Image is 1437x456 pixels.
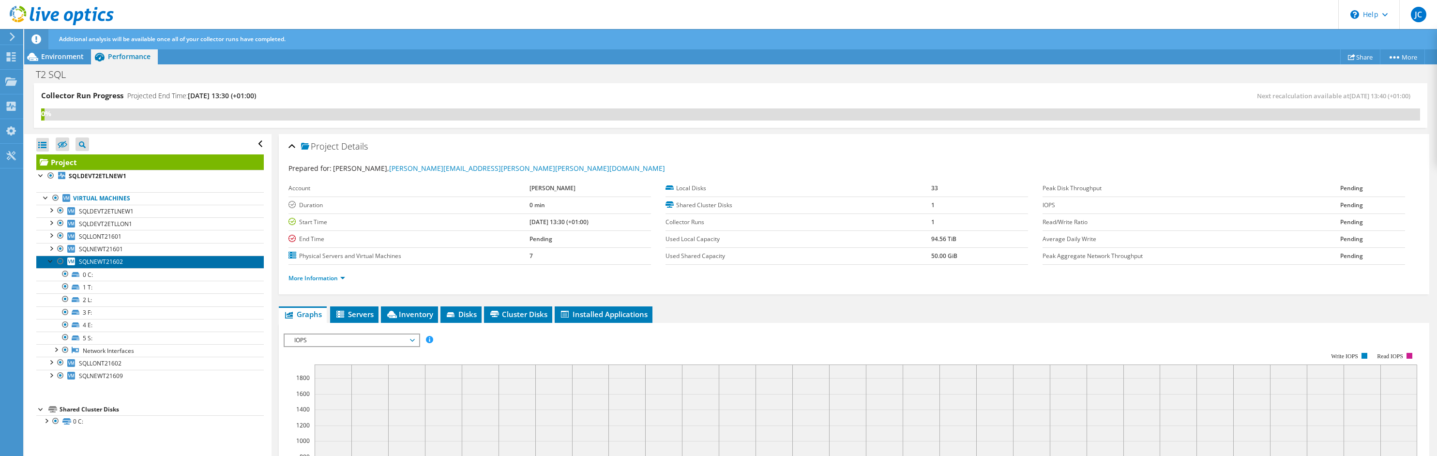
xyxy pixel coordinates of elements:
span: JC [1411,7,1426,22]
a: Share [1340,49,1380,64]
a: 0 C: [36,415,264,428]
span: SQLNEWT21609 [79,372,123,380]
span: Servers [335,309,374,319]
text: 1200 [296,421,310,429]
b: [PERSON_NAME] [529,184,575,192]
text: 1600 [296,390,310,398]
a: SQLNEWT21609 [36,370,264,382]
label: Shared Cluster Disks [666,200,931,210]
span: SQLLONT21601 [79,232,121,241]
span: [DATE] 13:40 (+01:00) [1349,91,1410,100]
a: Project [36,154,264,170]
h4: Projected End Time: [127,91,256,101]
a: SQLNEWT21602 [36,256,264,268]
label: Local Disks [666,183,931,193]
text: Write IOPS [1331,353,1358,360]
b: Pending [1340,252,1363,260]
span: Project [301,142,339,152]
a: SQLDEVT2ETLNEW1 [36,205,264,217]
a: SQLNEWT21601 [36,243,264,256]
span: Environment [41,52,84,61]
label: Start Time [288,217,530,227]
b: 1 [931,201,935,209]
span: Next recalculation available at [1257,91,1415,100]
b: Pending [1340,218,1363,226]
a: SQLDEVT2ETLNEW1 [36,170,264,182]
label: Peak Disk Throughput [1043,183,1341,193]
b: Pending [1340,201,1363,209]
label: Used Shared Capacity [666,251,931,261]
label: Used Local Capacity [666,234,931,244]
label: End Time [288,234,530,244]
b: Pending [529,235,552,243]
a: 5 S: [36,332,264,344]
label: Prepared for: [288,164,332,173]
label: Physical Servers and Virtual Machines [288,251,530,261]
span: Installed Applications [560,309,648,319]
b: [DATE] 13:30 (+01:00) [529,218,589,226]
span: [DATE] 13:30 (+01:00) [188,91,256,100]
h1: T2 SQL [31,69,81,80]
label: Read/Write Ratio [1043,217,1341,227]
b: 33 [931,184,938,192]
span: Details [341,140,368,152]
span: SQLLONT21602 [79,359,121,367]
span: Performance [108,52,151,61]
text: 1000 [296,437,310,445]
div: Shared Cluster Disks [60,404,264,415]
span: SQLNEWT21601 [79,245,123,253]
span: SQLNEWT21602 [79,258,123,266]
b: Pending [1340,235,1363,243]
label: IOPS [1043,200,1341,210]
span: Additional analysis will be available once all of your collector runs have completed. [59,35,286,43]
a: SQLLONT21601 [36,230,264,243]
span: Inventory [386,309,433,319]
text: 1800 [296,374,310,382]
a: More [1380,49,1425,64]
b: 1 [931,218,935,226]
span: SQLDEVT2ETLLON1 [79,220,132,228]
b: SQLDEVT2ETLNEW1 [69,172,126,180]
text: Read IOPS [1377,353,1403,360]
a: Virtual Machines [36,192,264,205]
a: Network Interfaces [36,344,264,357]
label: Account [288,183,530,193]
a: 0 C: [36,268,264,281]
span: IOPS [289,334,414,346]
a: 4 E: [36,319,264,332]
a: 1 T: [36,281,264,293]
a: 3 F: [36,306,264,319]
label: Duration [288,200,530,210]
text: 1400 [296,405,310,413]
svg: \n [1350,10,1359,19]
span: Graphs [284,309,322,319]
a: [PERSON_NAME][EMAIL_ADDRESS][PERSON_NAME][PERSON_NAME][DOMAIN_NAME] [389,164,665,173]
b: 7 [529,252,533,260]
span: SQLDEVT2ETLNEW1 [79,207,134,215]
div: 0% [41,108,45,119]
a: SQLDEVT2ETLLON1 [36,217,264,230]
a: SQLLONT21602 [36,357,264,369]
span: Cluster Disks [489,309,547,319]
label: Collector Runs [666,217,931,227]
a: More Information [288,274,345,282]
span: [PERSON_NAME], [333,164,665,173]
span: Disks [445,309,477,319]
a: 2 L: [36,293,264,306]
b: 0 min [529,201,545,209]
b: 94.56 TiB [931,235,956,243]
label: Peak Aggregate Network Throughput [1043,251,1341,261]
b: Pending [1340,184,1363,192]
b: 50.00 GiB [931,252,957,260]
label: Average Daily Write [1043,234,1341,244]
